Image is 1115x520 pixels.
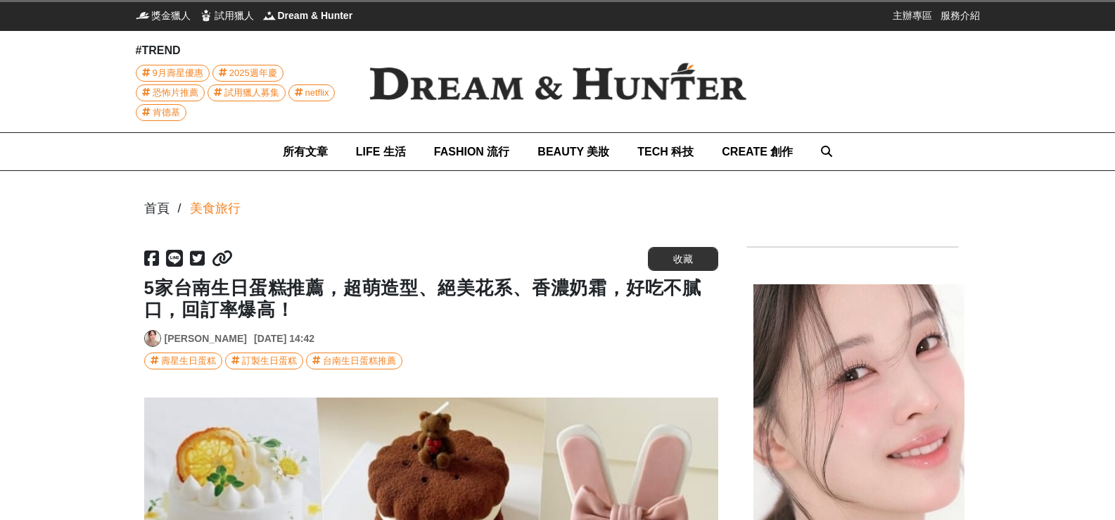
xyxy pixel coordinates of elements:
span: BEAUTY 美妝 [537,146,609,158]
a: FASHION 流行 [434,133,510,170]
a: 2025週年慶 [212,65,283,82]
a: 訂製生日蛋糕 [225,353,303,369]
a: LIFE 生活 [356,133,406,170]
span: 所有文章 [283,146,328,158]
a: 肯德基 [136,104,186,121]
h1: 5家台南生日蛋糕推薦，超萌造型、絕美花系、香濃奶霜，好吃不膩口，回訂率爆高！ [144,277,718,321]
a: 恐怖片推薦 [136,84,205,101]
span: netflix [305,85,329,101]
a: TECH 科技 [637,133,694,170]
a: Avatar [144,330,161,347]
span: 肯德基 [153,105,180,120]
span: LIFE 生活 [356,146,406,158]
div: 壽星生日蛋糕 [161,353,216,369]
span: 試用獵人 [215,8,254,23]
a: 所有文章 [283,133,328,170]
span: 獎金獵人 [151,8,191,23]
button: 收藏 [648,247,718,271]
span: 恐怖片推薦 [153,85,198,101]
div: 訂製生日蛋糕 [242,353,297,369]
a: 主辦專區 [893,8,932,23]
img: Dream & Hunter [347,40,769,123]
span: FASHION 流行 [434,146,510,158]
span: CREATE 創作 [722,146,793,158]
img: Dream & Hunter [262,8,276,23]
a: 美食旅行 [190,199,241,218]
div: [DATE] 14:42 [254,331,314,346]
img: 試用獵人 [199,8,213,23]
span: 2025週年慶 [229,65,277,81]
a: 服務介紹 [941,8,980,23]
span: TECH 科技 [637,146,694,158]
div: #TREND [136,42,347,59]
span: 試用獵人募集 [224,85,279,101]
a: 壽星生日蛋糕 [144,353,222,369]
span: Dream & Hunter [278,8,353,23]
a: netflix [288,84,336,101]
a: BEAUTY 美妝 [537,133,609,170]
div: 首頁 [144,199,170,218]
a: Dream & HunterDream & Hunter [262,8,353,23]
a: 9月壽星優惠 [136,65,210,82]
a: 試用獵人募集 [208,84,286,101]
div: / [178,199,181,218]
a: [PERSON_NAME] [165,331,247,346]
a: 台南生日蛋糕推薦 [306,353,402,369]
div: 台南生日蛋糕推薦 [323,353,396,369]
img: Avatar [145,331,160,346]
a: 試用獵人試用獵人 [199,8,254,23]
span: 9月壽星優惠 [153,65,203,81]
img: 獎金獵人 [136,8,150,23]
a: 獎金獵人獎金獵人 [136,8,191,23]
a: CREATE 創作 [722,133,793,170]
